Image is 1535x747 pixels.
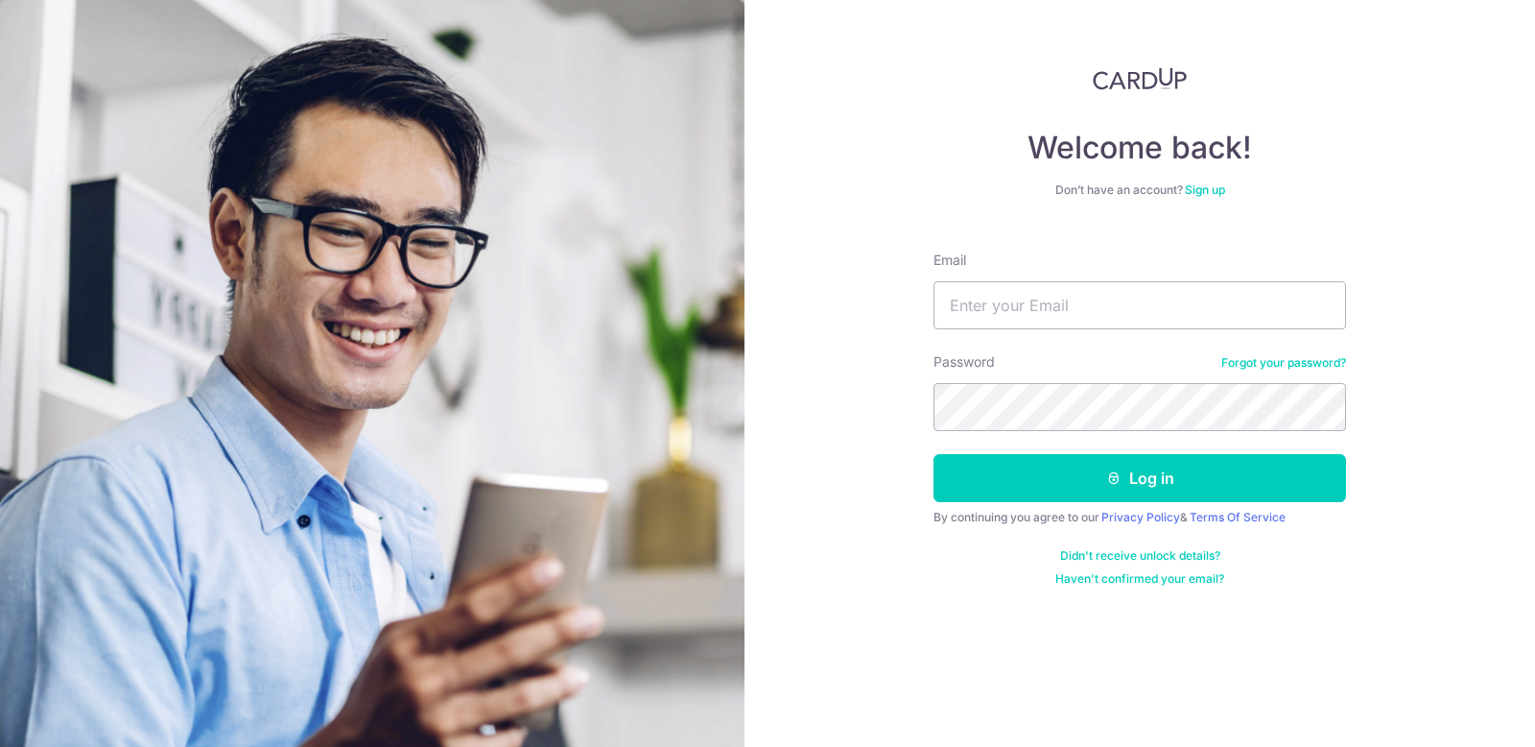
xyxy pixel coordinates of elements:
input: Enter your Email [933,281,1346,329]
div: Don’t have an account? [933,182,1346,198]
a: Haven't confirmed your email? [1055,571,1224,587]
a: Forgot your password? [1221,355,1346,371]
button: Log in [933,454,1346,502]
h4: Welcome back! [933,129,1346,167]
label: Password [933,352,995,372]
a: Terms Of Service [1190,510,1286,524]
a: Privacy Policy [1101,510,1180,524]
img: CardUp Logo [1093,67,1187,90]
a: Sign up [1185,182,1225,197]
a: Didn't receive unlock details? [1060,548,1220,564]
label: Email [933,251,966,270]
div: By continuing you agree to our & [933,510,1346,525]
